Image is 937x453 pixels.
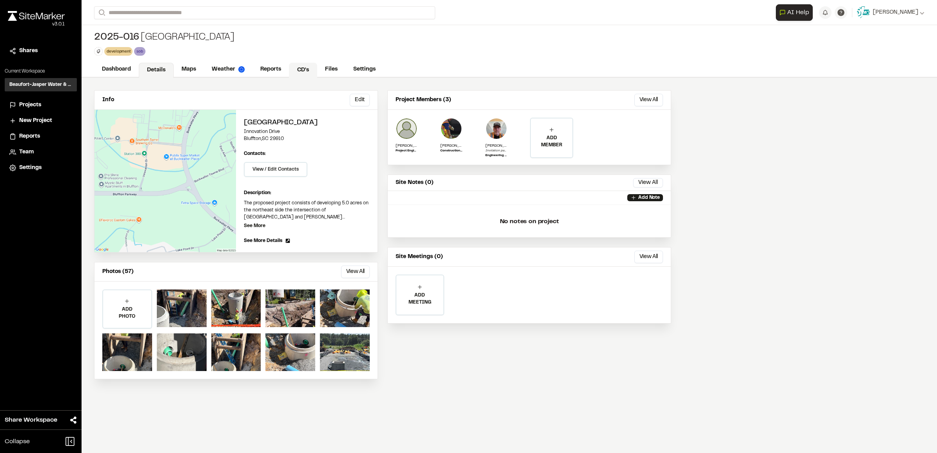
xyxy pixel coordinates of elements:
[394,209,665,234] p: No notes on project
[244,200,370,221] p: The proposed project consists of developing 5.0 acres on the northeast side the intersection of [...
[440,149,462,153] p: Construction Engineer II
[633,178,663,187] button: View All
[440,143,462,149] p: [PERSON_NAME]
[94,62,139,77] a: Dashboard
[440,118,462,140] img: Victor Gaucin
[5,437,30,446] span: Collapse
[341,266,370,278] button: View All
[5,68,77,75] p: Current Workspace
[244,237,282,244] span: See More Details
[94,31,234,44] div: [GEOGRAPHIC_DATA]
[396,143,418,149] p: [PERSON_NAME]
[174,62,204,77] a: Maps
[19,164,42,172] span: Settings
[634,94,663,106] button: View All
[396,96,451,104] p: Project Members (3)
[94,31,139,44] span: 2025-016
[94,6,108,19] button: Search
[9,101,72,109] a: Projects
[19,101,41,109] span: Projects
[873,8,918,17] span: [PERSON_NAME]
[9,164,72,172] a: Settings
[485,149,507,153] p: Invitation pending
[396,253,443,261] p: Site Meetings (0)
[9,132,72,141] a: Reports
[9,116,72,125] a: New Project
[102,96,114,104] p: Info
[350,94,370,106] button: Edit
[396,118,418,140] img: Wesley T. Partin
[9,148,72,156] a: Team
[238,66,245,73] img: precipai.png
[94,47,103,56] button: Edit Tags
[134,47,145,55] div: sob
[204,62,252,77] a: Weather
[244,222,265,229] p: See More
[252,62,289,77] a: Reports
[634,251,663,263] button: View All
[396,292,443,306] p: ADD MEETING
[244,135,370,142] p: Bluffton , SC 29910
[531,135,572,149] p: ADD MEMBER
[244,162,307,177] button: View / Edit Contacts
[396,178,434,187] p: Site Notes (0)
[776,4,813,21] button: Open AI Assistant
[244,189,370,196] p: Description:
[5,415,57,425] span: Share Workspace
[289,63,317,78] a: CD's
[345,62,383,77] a: Settings
[787,8,809,17] span: AI Help
[8,21,65,28] div: Oh geez...please don't...
[857,6,924,19] button: [PERSON_NAME]
[317,62,345,77] a: Files
[19,132,40,141] span: Reports
[857,6,870,19] img: User
[8,11,65,21] img: rebrand.png
[244,150,266,157] p: Contacts:
[485,118,507,140] img: Cliff Schwabauer
[9,81,72,88] h3: Beaufort-Jasper Water & Sewer Authority
[396,149,418,153] p: Project Engineer
[485,153,507,158] p: Engineering Construction Supervisor South of the Broad
[19,47,38,55] span: Shares
[139,63,174,78] a: Details
[9,47,72,55] a: Shares
[244,128,370,135] p: Innovation Drive
[19,148,34,156] span: Team
[776,4,816,21] div: Open AI Assistant
[19,116,52,125] span: New Project
[638,194,660,201] p: Add Note
[104,47,133,55] div: development
[244,118,370,128] h2: [GEOGRAPHIC_DATA]
[102,267,134,276] p: Photos (57)
[103,306,151,320] p: ADD PHOTO
[485,143,507,149] p: [PERSON_NAME]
